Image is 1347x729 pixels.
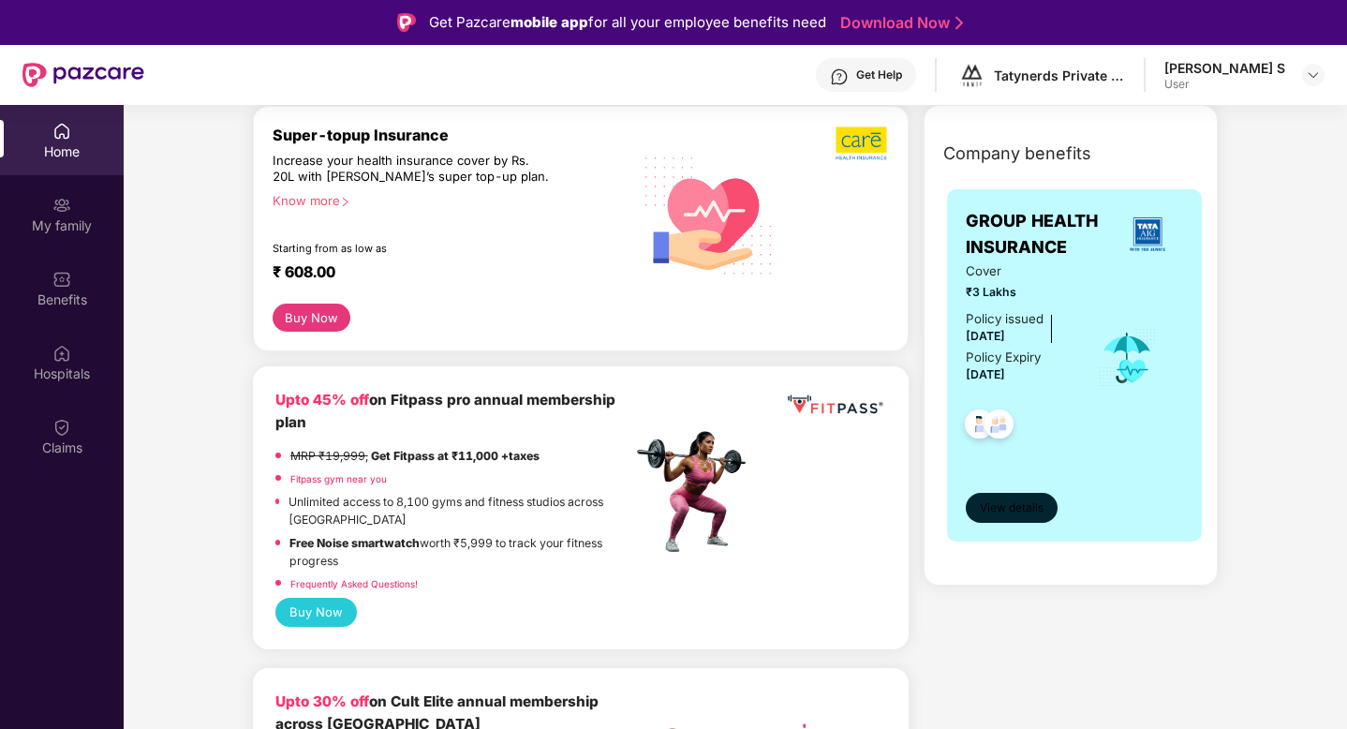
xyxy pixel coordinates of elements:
div: Know more [273,193,621,206]
img: svg+xml;base64,PHN2ZyBpZD0iRHJvcGRvd24tMzJ4MzIiIHhtbG5zPSJodHRwOi8vd3d3LnczLm9yZy8yMDAwL3N2ZyIgd2... [1306,67,1321,82]
p: Unlimited access to 8,100 gyms and fitness studios across [GEOGRAPHIC_DATA] [289,493,631,529]
img: svg+xml;base64,PHN2ZyBpZD0iSG9zcGl0YWxzIiB4bWxucz0iaHR0cDovL3d3dy53My5vcmcvMjAwMC9zdmciIHdpZHRoPS... [52,344,71,363]
img: fpp.png [631,426,762,558]
div: Get Pazcare for all your employee benefits need [429,11,826,34]
img: Stroke [955,13,963,33]
img: New Pazcare Logo [22,63,144,87]
img: svg+xml;base64,PHN2ZyB4bWxucz0iaHR0cDovL3d3dy53My5vcmcvMjAwMC9zdmciIHdpZHRoPSI0OC45NDMiIGhlaWdodD... [976,404,1022,450]
div: Increase your health insurance cover by Rs. 20L with [PERSON_NAME]’s super top-up plan. [273,153,552,186]
img: fppp.png [784,389,886,421]
img: insurerLogo [1122,209,1173,260]
button: Buy Now [275,598,357,627]
img: icon [1097,327,1158,389]
div: Get Help [856,67,902,82]
img: Logo [397,13,416,32]
a: Frequently Asked Questions! [290,578,418,589]
div: Policy issued [966,309,1044,329]
p: worth ₹5,999 to track your fitness progress [289,534,631,571]
img: b5dec4f62d2307b9de63beb79f102df3.png [836,126,889,161]
img: svg+xml;base64,PHN2ZyB4bWxucz0iaHR0cDovL3d3dy53My5vcmcvMjAwMC9zdmciIHdpZHRoPSI0OC45NDMiIGhlaWdodD... [956,404,1002,450]
span: Company benefits [943,141,1091,167]
div: [PERSON_NAME] S [1164,59,1285,77]
span: Cover [966,261,1072,281]
img: svg+xml;base64,PHN2ZyB4bWxucz0iaHR0cDovL3d3dy53My5vcmcvMjAwMC9zdmciIHhtbG5zOnhsaW5rPSJodHRwOi8vd3... [632,136,787,292]
strong: Free Noise smartwatch [289,536,420,550]
a: Fitpass gym near you [290,473,387,484]
b: Upto 45% off [275,391,369,409]
img: svg+xml;base64,PHN2ZyBpZD0iSGVscC0zMngzMiIgeG1sbnM9Imh0dHA6Ly93d3cudzMub3JnLzIwMDAvc3ZnIiB3aWR0aD... [830,67,849,86]
div: Starting from as low as [273,242,553,255]
span: [DATE] [966,329,1005,343]
button: Buy Now [273,304,350,332]
img: svg+xml;base64,PHN2ZyBpZD0iQmVuZWZpdHMiIHhtbG5zPSJodHRwOi8vd3d3LnczLm9yZy8yMDAwL3N2ZyIgd2lkdGg9Ij... [52,270,71,289]
button: View details [966,493,1058,523]
a: Download Now [840,13,957,33]
div: Policy Expiry [966,348,1041,367]
img: svg+xml;base64,PHN2ZyBpZD0iSG9tZSIgeG1sbnM9Imh0dHA6Ly93d3cudzMub3JnLzIwMDAvc3ZnIiB3aWR0aD0iMjAiIG... [52,122,71,141]
b: on Fitpass pro annual membership plan [275,391,615,431]
strong: Get Fitpass at ₹11,000 +taxes [371,449,540,463]
span: right [340,197,350,207]
img: logo%20-%20black%20(1).png [958,62,985,89]
div: ₹ 608.00 [273,262,614,285]
span: ₹3 Lakhs [966,283,1072,301]
span: View details [980,499,1044,517]
img: svg+xml;base64,PHN2ZyB3aWR0aD0iMjAiIGhlaWdodD0iMjAiIHZpZXdCb3g9IjAgMCAyMCAyMCIgZmlsbD0ibm9uZSIgeG... [52,196,71,215]
strong: mobile app [511,13,588,31]
del: MRP ₹19,999, [290,449,368,463]
div: User [1164,77,1285,92]
div: Super-topup Insurance [273,126,632,144]
span: GROUP HEALTH INSURANCE [966,208,1111,261]
img: svg+xml;base64,PHN2ZyBpZD0iQ2xhaW0iIHhtbG5zPSJodHRwOi8vd3d3LnczLm9yZy8yMDAwL3N2ZyIgd2lkdGg9IjIwIi... [52,418,71,437]
span: [DATE] [966,367,1005,381]
b: Upto 30% off [275,692,369,710]
div: Tatynerds Private Limited [994,67,1125,84]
